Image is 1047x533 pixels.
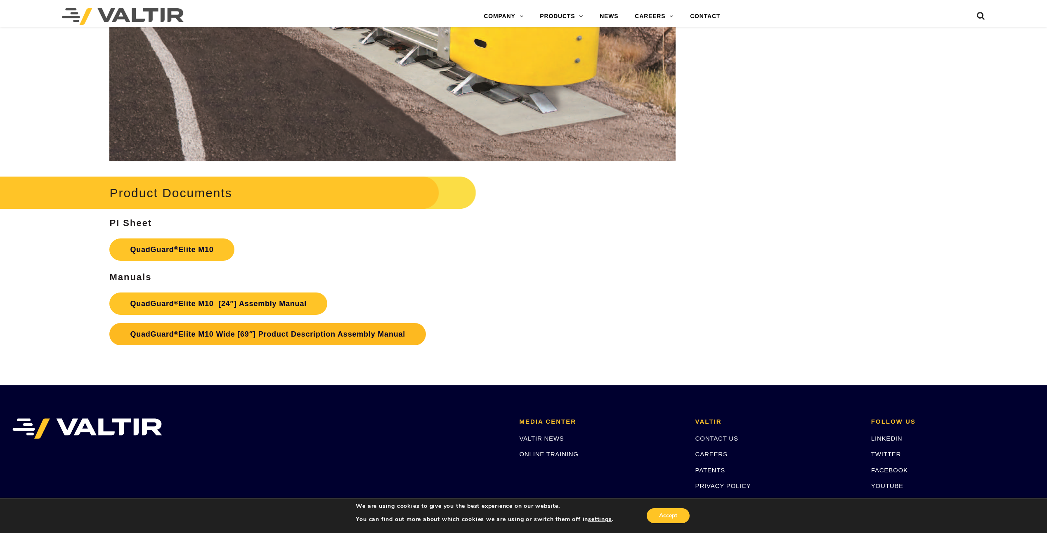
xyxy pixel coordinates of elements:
[695,418,859,425] h2: VALTIR
[109,238,234,261] a: QuadGuard®Elite M10
[695,450,728,458] a: CAREERS
[519,418,683,425] h2: MEDIA CENTER
[519,450,578,458] a: ONLINE TRAINING
[871,418,1035,425] h2: FOLLOW US
[695,482,751,489] a: PRIVACY POLICY
[356,516,613,523] p: You can find out more about which cookies we are using or switch them off in .
[871,482,903,489] a: YOUTUBE
[626,8,682,25] a: CAREERS
[174,300,179,306] sup: ®
[519,435,564,442] a: VALTIR NEWS
[871,467,908,474] a: FACEBOOK
[871,435,903,442] a: LINKEDIN
[174,330,179,336] sup: ®
[871,450,901,458] a: TWITTER
[682,8,728,25] a: CONTACT
[109,323,426,345] a: QuadGuard®Elite M10 Wide [69″] Product Description Assembly Manual
[12,418,162,439] img: VALTIR
[109,272,151,282] strong: Manuals
[588,516,612,523] button: settings
[109,218,152,228] strong: PI Sheet
[109,292,327,315] a: QuadGuard®Elite M10 [24″] Assembly Manual
[647,508,690,523] button: Accept
[695,435,738,442] a: CONTACT US
[62,8,184,25] img: Valtir
[475,8,532,25] a: COMPANY
[591,8,626,25] a: NEWS
[174,245,179,251] sup: ®
[532,8,591,25] a: PRODUCTS
[695,467,726,474] a: PATENTS
[356,502,613,510] p: We are using cookies to give you the best experience on our website.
